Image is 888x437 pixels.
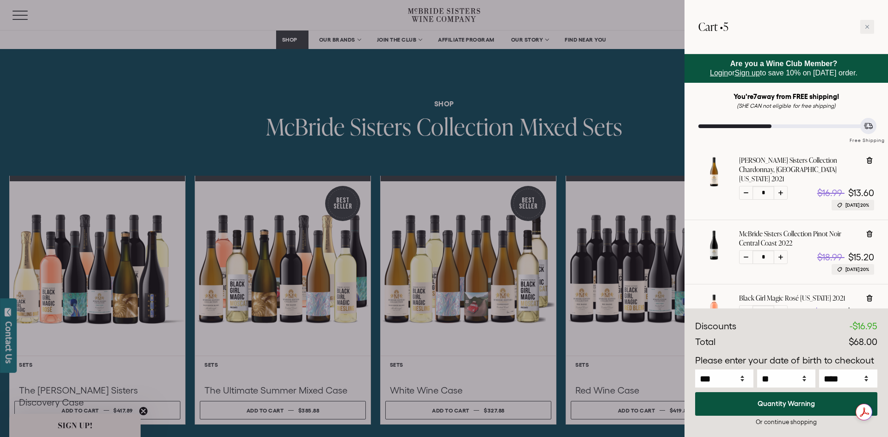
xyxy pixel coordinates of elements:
a: McBride Sisters Collection Pinot Noir Central Coast 2022 [739,229,858,248]
span: $15.20 [848,252,874,262]
h2: Cart • [698,14,728,40]
span: $16.99 [817,188,842,198]
a: McBride Sisters Collection Chardonnay, Central Coast California 2021 [698,179,730,189]
div: Total [695,335,715,349]
a: Login [710,69,728,77]
a: McBride Sisters Collection Pinot Noir Central Coast 2022 [698,252,730,263]
div: - [850,320,877,333]
span: $18.99 [817,252,842,262]
strong: Are you a Wine Club Member? [730,60,838,68]
p: Please enter your date of birth to checkout [695,354,877,368]
span: [DATE] 20% [845,202,869,209]
a: [PERSON_NAME] Sisters Collection Chardonnay, [GEOGRAPHIC_DATA][US_STATE] 2021 [739,156,858,184]
button: Quantity Warning [695,392,877,416]
span: 7 [753,92,757,100]
em: (SHE CAN not eligible for free shipping) [737,103,836,109]
span: or to save 10% on [DATE] order. [710,60,857,77]
span: $29.98 [814,307,840,317]
span: $24.00 [846,307,874,317]
a: Black Girl Magic Rosé [US_STATE] 2021 [739,294,845,303]
div: Discounts [695,320,736,333]
span: $16.95 [852,321,877,331]
div: Or continue shopping [695,418,877,426]
span: [DATE] 20% [845,266,869,273]
div: Free Shipping [846,128,888,144]
span: $13.60 [848,188,874,198]
span: $68.00 [849,337,877,347]
span: 5 [723,19,728,34]
strong: You're away from FREE shipping! [734,92,839,100]
a: Sign up [735,69,760,77]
